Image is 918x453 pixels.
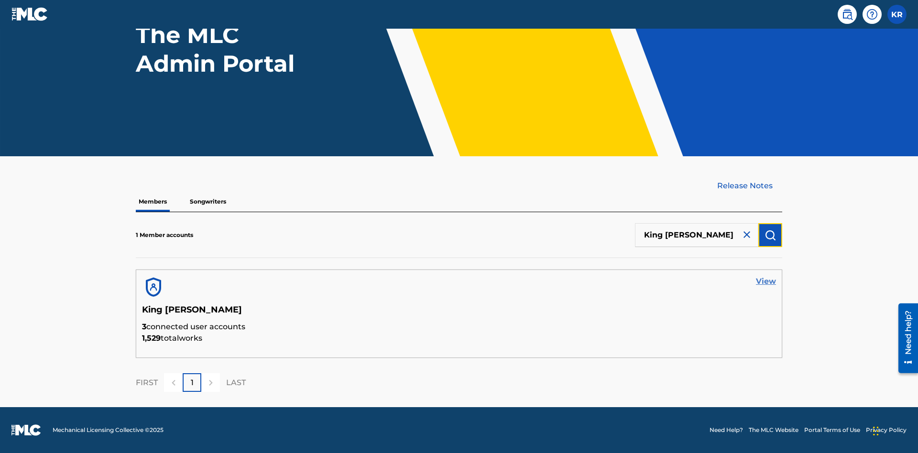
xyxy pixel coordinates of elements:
[191,377,194,388] p: 1
[804,426,860,434] a: Portal Terms of Use
[717,180,782,192] a: Release Notes
[635,223,758,247] input: Search Members
[866,9,878,20] img: help
[741,229,753,240] img: close
[226,377,246,388] p: LAST
[887,5,907,24] div: User Menu
[142,333,776,344] p: total works
[873,417,879,445] div: Drag
[866,426,907,434] a: Privacy Policy
[841,9,853,20] img: search
[142,276,165,299] img: account
[765,229,776,241] img: Search Works
[142,304,776,321] h5: King [PERSON_NAME]
[710,426,743,434] a: Need Help?
[11,424,41,436] img: logo
[756,276,776,287] a: View
[53,426,164,434] span: Mechanical Licensing Collective © 2025
[142,334,161,343] span: 1,529
[838,5,857,24] a: Public Search
[187,192,229,212] p: Songwriters
[749,426,798,434] a: The MLC Website
[863,5,882,24] div: Help
[11,7,48,21] img: MLC Logo
[136,231,193,239] p: 1 Member accounts
[136,377,158,388] p: FIRST
[870,407,918,453] iframe: Chat Widget
[142,322,146,331] span: 3
[136,192,170,212] p: Members
[142,321,776,333] p: connected user accounts
[891,300,918,378] iframe: Resource Center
